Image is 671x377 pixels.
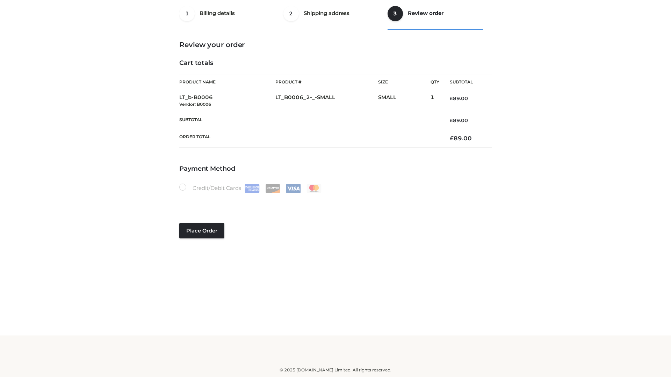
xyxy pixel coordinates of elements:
[450,117,468,124] bdi: 89.00
[179,40,492,49] h3: Review your order
[179,74,275,90] th: Product Name
[179,112,439,129] th: Subtotal
[431,74,439,90] th: Qty
[286,184,301,193] img: Visa
[450,135,454,142] span: £
[275,90,378,112] td: LT_B0006_2-_-SMALL
[275,74,378,90] th: Product #
[450,135,472,142] bdi: 89.00
[104,367,567,374] div: © 2025 [DOMAIN_NAME] Limited. All rights reserved.
[179,102,211,107] small: Vendor: B0006
[265,184,280,193] img: Discover
[378,90,431,112] td: SMALL
[378,74,427,90] th: Size
[179,184,322,193] label: Credit/Debit Cards
[179,90,275,112] td: LT_b-B0006
[306,184,322,193] img: Mastercard
[179,59,492,67] h4: Cart totals
[179,129,439,148] th: Order Total
[183,196,488,204] iframe: Secure card payment input frame
[245,184,260,193] img: Amex
[450,95,453,102] span: £
[450,117,453,124] span: £
[179,165,492,173] h4: Payment Method
[179,223,224,238] button: Place order
[439,74,492,90] th: Subtotal
[431,90,439,112] td: 1
[450,95,468,102] bdi: 89.00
